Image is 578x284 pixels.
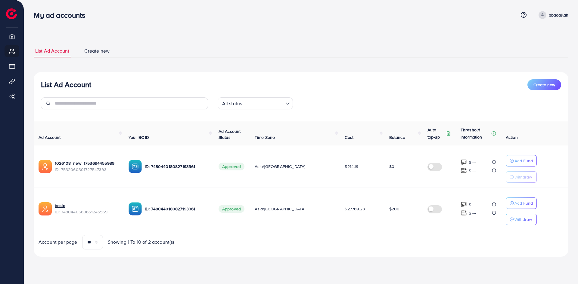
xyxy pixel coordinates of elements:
[461,167,467,174] img: top-up amount
[255,134,275,140] span: Time Zone
[55,203,65,209] a: basic
[221,99,244,108] span: All status
[389,134,405,140] span: Balance
[129,134,149,140] span: Your BC ID
[461,126,490,141] p: Threshold information
[6,8,17,19] img: logo
[514,200,533,207] p: Add Fund
[506,197,537,209] button: Add Fund
[461,159,467,165] img: top-up amount
[506,214,537,225] button: Withdraw
[469,201,476,208] p: $ ---
[55,160,119,173] div: <span class='underline'>1026108_new_1753694455989</span></br>7532060301727547393
[145,205,209,212] p: ID: 7480440180827193361
[145,163,209,170] p: ID: 7480440180827193361
[514,173,532,181] p: Withdraw
[244,98,283,108] input: Search for option
[108,239,174,246] span: Showing 1 To 10 of 2 account(s)
[461,201,467,208] img: top-up amount
[35,47,69,54] span: List Ad Account
[533,82,555,88] span: Create new
[39,160,52,173] img: ic-ads-acc.e4c84228.svg
[39,202,52,215] img: ic-ads-acc.e4c84228.svg
[345,163,358,169] span: $214.19
[345,206,365,212] span: $27769.23
[461,210,467,216] img: top-up amount
[549,11,568,19] p: abadallah
[219,163,244,170] span: Approved
[427,126,445,141] p: Auto top-up
[527,79,561,90] button: Create new
[255,163,306,169] span: Asia/[GEOGRAPHIC_DATA]
[389,163,394,169] span: $0
[55,160,114,166] a: 1026108_new_1753694455989
[39,134,61,140] span: Ad Account
[129,160,142,173] img: ic-ba-acc.ded83a64.svg
[34,11,90,20] h3: My ad accounts
[536,11,568,19] a: abadallah
[55,209,119,215] span: ID: 7480440660651245569
[219,205,244,213] span: Approved
[469,167,476,174] p: $ ---
[389,206,400,212] span: $200
[39,239,77,246] span: Account per page
[345,134,353,140] span: Cost
[469,159,476,166] p: $ ---
[469,209,476,217] p: $ ---
[218,97,293,109] div: Search for option
[506,134,518,140] span: Action
[514,216,532,223] p: Withdraw
[84,47,110,54] span: Create new
[41,80,91,89] h3: List Ad Account
[255,206,306,212] span: Asia/[GEOGRAPHIC_DATA]
[514,157,533,164] p: Add Fund
[219,128,241,140] span: Ad Account Status
[55,166,119,173] span: ID: 7532060301727547393
[506,171,537,183] button: Withdraw
[55,203,119,215] div: <span class='underline'> basic</span></br>7480440660651245569
[506,155,537,166] button: Add Fund
[552,257,573,279] iframe: Chat
[129,202,142,215] img: ic-ba-acc.ded83a64.svg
